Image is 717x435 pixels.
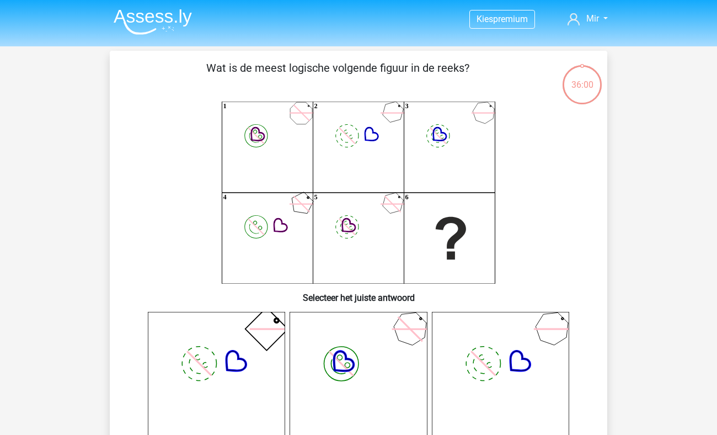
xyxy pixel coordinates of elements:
text: 2 [314,103,318,110]
text: 6 [405,194,409,201]
a: Kiespremium [470,12,534,26]
text: 1 [223,103,227,110]
text: 5 [314,194,318,201]
a: Mir [563,12,612,25]
text: 3 [405,103,409,110]
p: Wat is de meest logische volgende figuur in de reeks? [127,60,548,93]
span: premium [493,14,528,24]
span: Kies [477,14,493,24]
img: Assessly [114,9,192,35]
div: 36:00 [561,64,603,92]
h6: Selecteer het juiste antwoord [127,284,590,303]
span: Mir [586,13,599,24]
text: 4 [223,194,227,201]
